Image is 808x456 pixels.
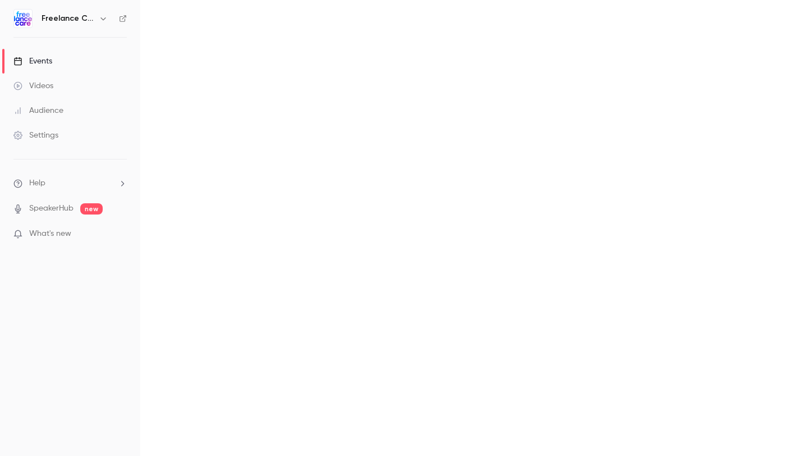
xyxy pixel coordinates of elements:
[29,177,45,189] span: Help
[13,80,53,92] div: Videos
[29,228,71,240] span: What's new
[42,13,94,24] h6: Freelance Care
[13,130,58,141] div: Settings
[13,105,63,116] div: Audience
[13,56,52,67] div: Events
[13,177,127,189] li: help-dropdown-opener
[29,203,74,215] a: SpeakerHub
[80,203,103,215] span: new
[14,10,32,28] img: Freelance Care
